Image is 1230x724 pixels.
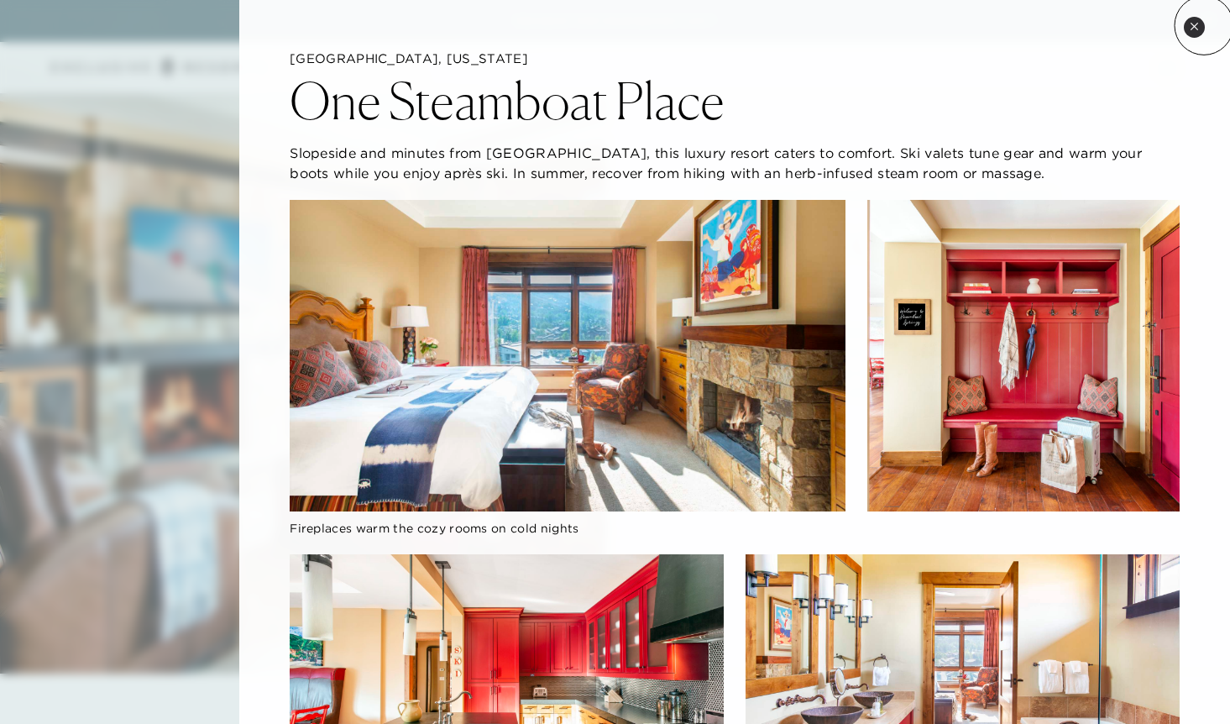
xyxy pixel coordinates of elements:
p: Slopeside and minutes from [GEOGRAPHIC_DATA], this luxury resort caters to comfort. Ski valets tu... [290,143,1180,183]
h2: One Steamboat Place [290,76,725,126]
img: Exclusive Resorts property bedroom at One Steamboat Place in Steamboat Springs, Colorado with a m... [290,200,845,512]
h5: [GEOGRAPHIC_DATA], [US_STATE] [290,50,1180,67]
span: Fireplaces warm the cozy rooms on cold nights [290,521,578,536]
